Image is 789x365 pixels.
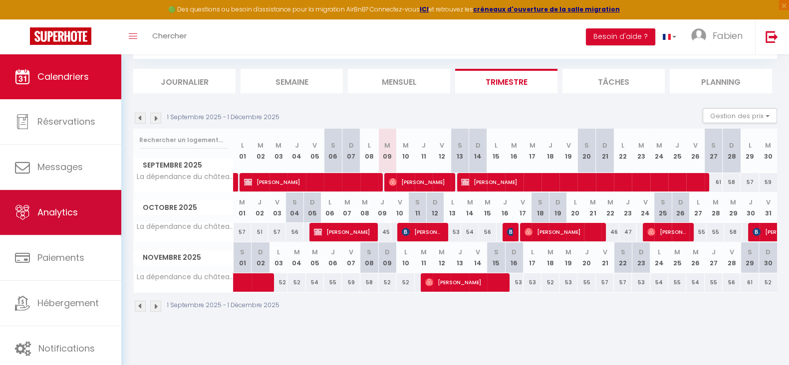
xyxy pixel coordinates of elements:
abbr: J [626,197,630,207]
abbr: S [538,197,542,207]
abbr: L [404,247,407,257]
th: 18 [541,129,559,173]
abbr: M [312,247,318,257]
abbr: M [384,141,390,150]
th: 15 [479,192,496,223]
th: 21 [596,129,614,173]
abbr: S [661,197,665,207]
a: Chercher [145,19,194,54]
th: 04 [287,129,305,173]
th: 03 [268,192,286,223]
a: ICI [420,5,429,13]
abbr: M [692,247,698,257]
div: 55 [324,273,342,292]
abbr: M [467,197,473,207]
div: 52 [541,273,559,292]
span: [PERSON_NAME] [389,173,449,191]
abbr: S [711,141,716,150]
button: Gestion des prix [703,108,777,123]
abbr: L [531,247,534,257]
th: 23 [632,129,650,173]
div: 53 [444,223,461,241]
span: Analytics [37,206,78,218]
th: 17 [524,129,541,173]
th: 01 [234,192,251,223]
span: [PERSON_NAME] [525,222,602,241]
div: 52 [396,273,414,292]
li: Planning [670,69,772,93]
abbr: M [674,247,680,257]
abbr: D [310,197,315,207]
abbr: M [362,197,368,207]
th: 21 [596,242,614,273]
abbr: M [590,197,596,207]
abbr: S [621,247,625,257]
abbr: M [656,141,662,150]
span: [PERSON_NAME] [461,173,701,191]
div: 58 [724,223,742,241]
th: 10 [396,129,414,173]
div: 58 [723,173,741,191]
abbr: M [565,247,571,257]
abbr: S [494,247,499,257]
th: 05 [306,129,324,173]
span: [PERSON_NAME] [244,173,376,191]
span: Septembre 2025 [134,158,233,173]
th: 06 [324,129,342,173]
abbr: V [643,197,648,207]
img: logout [766,30,778,43]
abbr: M [402,141,408,150]
th: 30 [759,129,777,173]
th: 27 [689,192,707,223]
abbr: J [331,247,335,257]
span: Notifications [38,342,95,355]
abbr: M [713,197,719,207]
abbr: M [529,141,535,150]
abbr: D [639,247,644,257]
th: 18 [541,242,559,273]
th: 11 [409,192,426,223]
th: 25 [654,192,672,223]
span: Novembre 2025 [134,250,233,265]
abbr: V [766,197,771,207]
th: 20 [577,242,595,273]
div: 53 [559,273,577,292]
th: 06 [321,192,338,223]
abbr: J [458,247,462,257]
th: 09 [374,192,391,223]
abbr: D [258,247,263,257]
th: 03 [269,242,287,273]
div: 55 [705,273,723,292]
p: 1 Septembre 2025 - 1 Décembre 2025 [167,301,279,310]
th: 10 [396,242,414,273]
li: Tâches [562,69,665,93]
abbr: J [295,141,299,150]
abbr: L [451,197,454,207]
abbr: L [495,141,498,150]
th: 29 [724,192,742,223]
abbr: L [241,141,244,150]
span: Hébergement [37,297,99,309]
th: 29 [741,242,759,273]
th: 04 [286,192,303,223]
div: 47 [619,223,637,241]
th: 01 [234,129,252,173]
th: 07 [342,242,360,273]
a: créneaux d'ouverture de la salle migration [473,5,620,13]
th: 16 [505,129,523,173]
abbr: L [697,197,700,207]
span: [PERSON_NAME] [402,222,444,241]
button: Ouvrir le widget de chat LiveChat [8,4,38,34]
span: Fabien [713,29,743,42]
div: 55 [689,223,707,241]
div: 55 [707,223,724,241]
abbr: D [349,141,354,150]
abbr: M [239,197,245,207]
div: 57 [741,173,759,191]
div: 53 [524,273,541,292]
span: Octobre 2025 [134,200,233,215]
div: 56 [723,273,741,292]
abbr: L [328,197,331,207]
abbr: M [638,141,644,150]
abbr: S [367,247,371,257]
